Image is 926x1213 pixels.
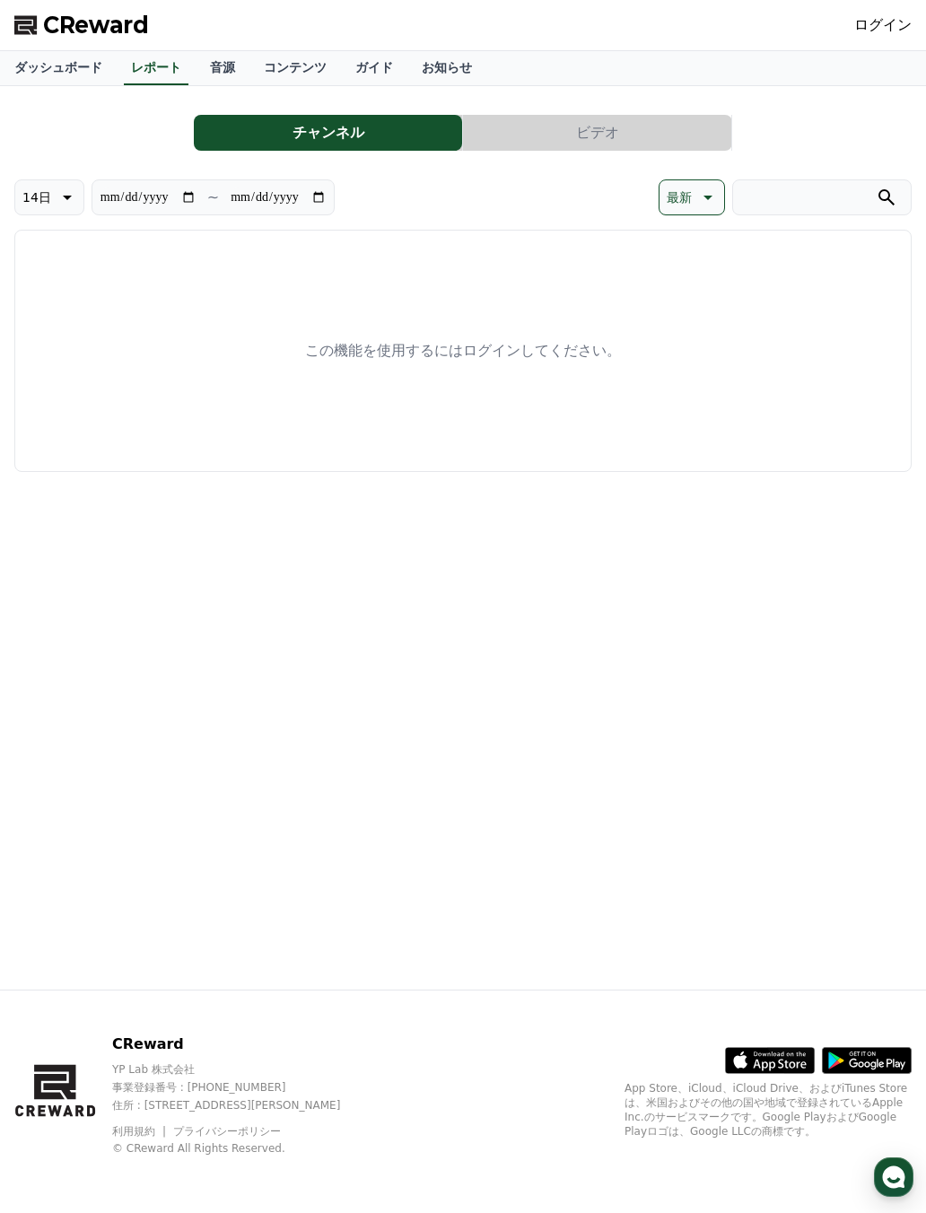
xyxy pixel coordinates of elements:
[249,51,341,85] a: コンテンツ
[407,51,486,85] a: お知らせ
[305,340,621,362] p: この機能を使用するにはログインしてください。
[112,1125,169,1138] a: 利用規約
[22,185,51,210] p: 14日
[124,51,188,85] a: レポート
[112,1034,371,1055] p: CReward
[173,1125,281,1138] a: プライバシーポリシー
[659,179,725,215] button: 最新
[341,51,407,85] a: ガイド
[112,1098,371,1113] p: 住所 : [STREET_ADDRESS][PERSON_NAME]
[625,1081,912,1139] p: App Store、iCloud、iCloud Drive、およびiTunes Storeは、米国およびその他の国や地域で登録されているApple Inc.のサービスマークです。Google P...
[194,115,463,151] a: チャンネル
[463,115,732,151] a: ビデオ
[196,51,249,85] a: 音源
[616,1163,921,1208] a: Settings
[112,1141,371,1156] p: © CReward All Rights Reserved.
[207,187,219,208] p: ~
[112,1080,371,1095] p: 事業登録番号 : [PHONE_NUMBER]
[854,14,912,36] a: ログイン
[667,185,692,210] p: 最新
[310,1163,616,1208] a: Messages
[14,179,84,215] button: 14日
[141,1190,174,1205] span: Home
[745,1190,791,1205] span: Settings
[435,1191,491,1206] span: Messages
[43,11,149,39] span: CReward
[14,11,149,39] a: CReward
[112,1062,371,1077] p: YP Lab 株式会社
[463,115,731,151] button: ビデオ
[194,115,462,151] button: チャンネル
[5,1163,310,1208] a: Home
